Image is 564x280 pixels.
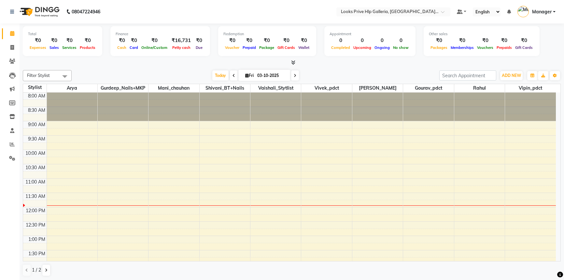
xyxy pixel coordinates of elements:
div: 0 [330,37,352,44]
span: Card [128,45,140,50]
span: Online/Custom [140,45,169,50]
span: Ongoing [373,45,391,50]
span: Wallet [297,45,311,50]
div: Total [28,31,97,37]
div: 9:00 AM [27,121,47,128]
div: ₹0 [61,37,78,44]
div: Appointment [330,31,410,37]
div: ₹0 [495,37,514,44]
div: ₹0 [297,37,311,44]
img: Manager [517,6,529,17]
span: ADD NEW [502,73,521,78]
div: 10:00 AM [24,150,47,157]
div: Redemption [223,31,311,37]
div: 1:00 PM [27,236,47,243]
span: Petty cash [171,45,192,50]
div: 12:30 PM [24,222,47,228]
span: Products [78,45,97,50]
span: Mani_chauhan [148,84,199,92]
span: Upcoming [352,45,373,50]
div: 10:30 AM [24,164,47,171]
span: Services [61,45,78,50]
div: 0 [352,37,373,44]
span: No show [391,45,410,50]
div: ₹0 [514,37,534,44]
span: Sales [48,45,61,50]
span: Fri [244,73,255,78]
span: Gift Cards [514,45,534,50]
div: ₹0 [48,37,61,44]
div: 1:30 PM [27,250,47,257]
span: Voucher [223,45,241,50]
div: ₹0 [429,37,449,44]
span: Manager [532,8,552,15]
div: ₹0 [449,37,475,44]
div: 0 [391,37,410,44]
div: ₹0 [193,37,205,44]
span: Expenses [28,45,48,50]
div: ₹16,731 [169,37,193,44]
div: ₹0 [116,37,128,44]
button: ADD NEW [500,71,523,80]
div: ₹0 [128,37,140,44]
span: Vouchers [475,45,495,50]
span: Arya [47,84,97,92]
span: Package [258,45,276,50]
div: ₹0 [475,37,495,44]
div: 12:00 PM [24,207,47,214]
span: Vaishali_Stytlist [250,84,301,92]
span: Vivek_pdct [301,84,352,92]
img: logo [17,3,61,21]
div: Other sales [429,31,534,37]
span: Prepaids [495,45,514,50]
span: Filter Stylist [27,73,50,78]
span: Memberships [449,45,475,50]
span: Prepaid [241,45,258,50]
span: Completed [330,45,352,50]
div: ₹0 [28,37,48,44]
span: Gift Cards [276,45,297,50]
div: 8:30 AM [27,107,47,114]
div: 11:30 AM [24,193,47,200]
div: 8:00 AM [27,93,47,99]
span: Packages [429,45,449,50]
span: Rahul [454,84,505,92]
div: ₹0 [140,37,169,44]
div: Finance [116,31,205,37]
span: 1 / 2 [32,267,41,273]
div: ₹0 [276,37,297,44]
input: 2025-10-03 [255,71,288,81]
input: Search Appointment [439,70,496,81]
span: Gourav_pdct [403,84,454,92]
div: ₹0 [258,37,276,44]
span: Shivani_BT+Nails [200,84,250,92]
div: ₹0 [78,37,97,44]
div: 11:00 AM [24,179,47,185]
div: Stylist [23,84,47,91]
span: Cash [116,45,128,50]
div: ₹0 [241,37,258,44]
span: [PERSON_NAME] [352,84,403,92]
div: 0 [373,37,391,44]
span: Due [194,45,204,50]
div: 9:30 AM [27,136,47,142]
span: Gurdeep_Nails+MKP [98,84,148,92]
span: Today [212,70,229,81]
b: 08047224946 [72,3,100,21]
div: ₹0 [223,37,241,44]
span: Vipin_pdct [505,84,556,92]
